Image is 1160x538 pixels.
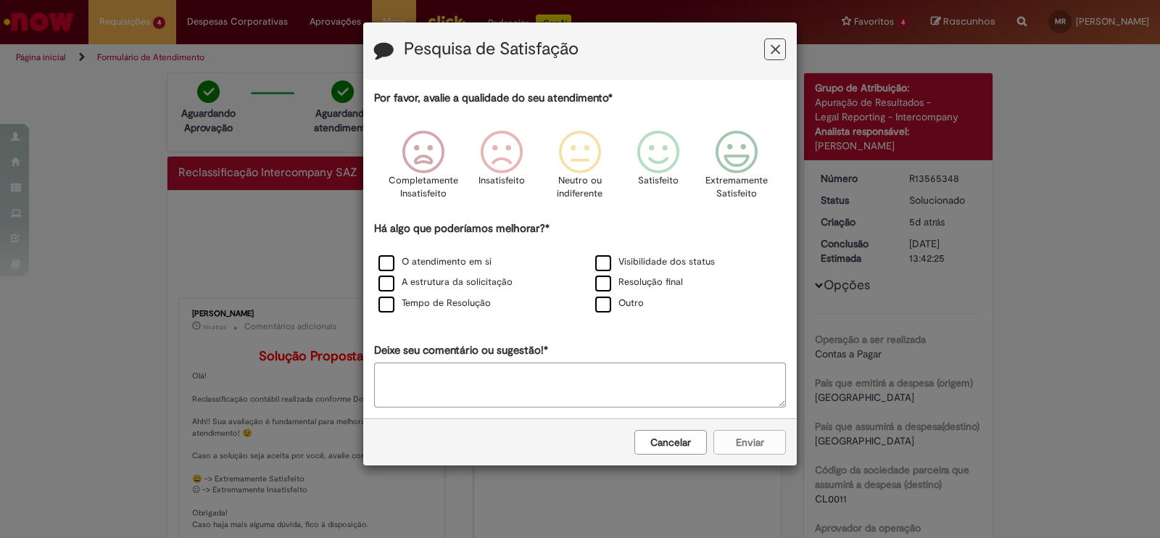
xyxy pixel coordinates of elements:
[595,297,644,310] label: Outro
[386,120,460,219] div: Completamente Insatisfeito
[595,255,715,269] label: Visibilidade dos status
[389,174,458,201] p: Completamente Insatisfeito
[634,430,707,455] button: Cancelar
[705,174,768,201] p: Extremamente Satisfeito
[543,120,617,219] div: Neutro ou indiferente
[465,120,539,219] div: Insatisfeito
[374,343,548,358] label: Deixe seu comentário ou sugestão!*
[374,91,613,106] label: Por favor, avalie a qualidade do seu atendimento*
[595,276,683,289] label: Resolução final
[404,40,579,59] label: Pesquisa de Satisfação
[378,297,491,310] label: Tempo de Resolução
[374,221,786,315] div: Há algo que poderíamos melhorar?*
[638,174,679,188] p: Satisfeito
[378,255,492,269] label: O atendimento em si
[700,120,774,219] div: Extremamente Satisfeito
[378,276,513,289] label: A estrutura da solicitação
[621,120,695,219] div: Satisfeito
[478,174,525,188] p: Insatisfeito
[554,174,606,201] p: Neutro ou indiferente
